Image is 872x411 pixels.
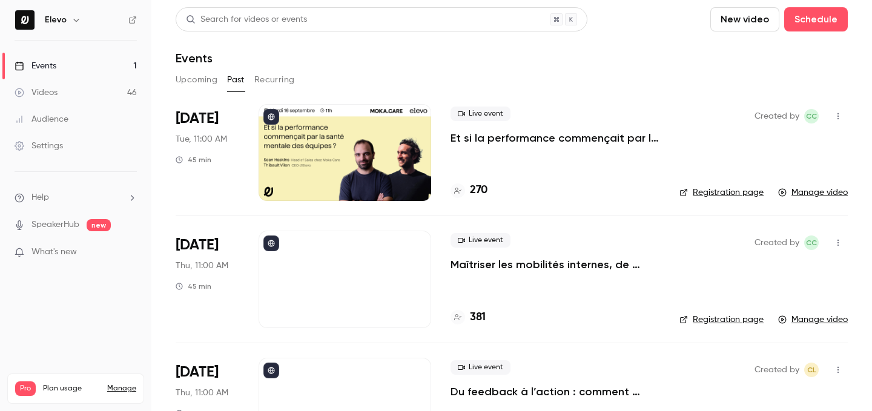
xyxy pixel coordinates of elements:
h6: Elevo [45,14,67,26]
li: help-dropdown-opener [15,191,137,204]
span: Thu, 11:00 AM [176,387,228,399]
span: Created by [755,363,799,377]
span: Clara Courtillier [804,235,819,250]
a: Registration page [679,314,764,326]
div: Settings [15,140,63,152]
button: Past [227,70,245,90]
span: Live event [451,360,510,375]
a: Manage video [778,186,848,199]
span: Help [31,191,49,204]
span: [DATE] [176,109,219,128]
a: Maîtriser les mobilités internes, de l’identification du potentiel à la prise de poste. [451,257,660,272]
a: 381 [451,309,486,326]
img: Elevo [15,10,35,30]
a: Du feedback à l’action : comment activer le développement des compétences au quotidien ? [451,384,660,399]
div: Videos [15,87,58,99]
span: Pro [15,381,36,396]
span: Live event [451,233,510,248]
h4: 270 [470,182,487,199]
button: Schedule [784,7,848,31]
a: SpeakerHub [31,219,79,231]
div: Search for videos or events [186,13,307,26]
div: Events [15,60,56,72]
span: Clara Courtillier [804,109,819,123]
button: New video [710,7,779,31]
span: CL [807,363,816,377]
span: Clara Louiset [804,363,819,377]
span: new [87,219,111,231]
span: Created by [755,109,799,123]
a: Manage video [778,314,848,326]
h1: Events [176,51,213,65]
span: What's new [31,246,77,258]
div: Audience [15,113,68,125]
h4: 381 [470,309,486,326]
button: Recurring [254,70,295,90]
span: CC [806,109,817,123]
span: [DATE] [176,363,219,382]
div: Sep 16 Tue, 11:00 AM (Europe/Paris) [176,104,239,201]
div: 45 min [176,281,211,291]
span: [DATE] [176,235,219,255]
a: Registration page [679,186,764,199]
span: Thu, 11:00 AM [176,260,228,272]
span: Created by [755,235,799,250]
div: Jul 3 Thu, 11:00 AM (Europe/Paris) [176,231,239,327]
a: Et si la performance commençait par la santé mentale des équipes ? [451,131,660,145]
div: 45 min [176,155,211,165]
a: Manage [107,384,136,393]
span: Tue, 11:00 AM [176,133,227,145]
span: CC [806,235,817,250]
span: Plan usage [43,384,100,393]
a: 270 [451,182,487,199]
span: Live event [451,107,510,121]
button: Upcoming [176,70,217,90]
